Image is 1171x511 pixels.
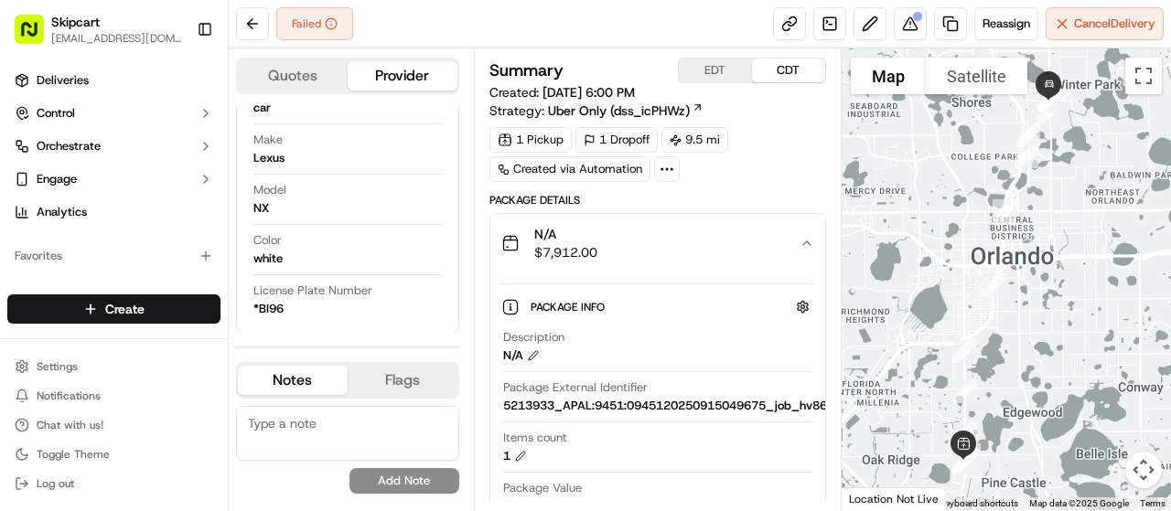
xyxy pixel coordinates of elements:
span: Package External Identifier [503,379,648,396]
span: $7,912.00 [534,243,597,261]
span: Notifications [37,389,101,403]
div: 13 [1007,137,1046,176]
button: Skipcart[EMAIL_ADDRESS][DOMAIN_NAME] [7,7,189,51]
button: Show street map [851,58,926,94]
span: Color [253,232,282,249]
span: Create [105,300,145,318]
a: 📗Knowledge Base [11,352,147,385]
button: Flags [348,366,457,395]
img: Google [846,486,907,510]
button: Notifications [7,383,220,409]
div: 8 [946,415,984,453]
div: Created via Automation [489,156,650,182]
span: Reassign [983,16,1030,32]
div: 1 [950,436,988,474]
span: Deliveries [37,72,89,89]
span: Map data ©2025 Google [1029,498,1129,508]
div: 18 [1030,81,1069,120]
button: Chat with us! [7,412,220,438]
div: We're available if you need us! [82,193,252,208]
a: 💻API Documentation [147,352,301,385]
button: N/A$7,912.00 [490,214,825,272]
span: Skipcart [51,13,100,31]
div: N/A [503,347,540,364]
img: 1736555255976-a54dd68f-1ca7-489b-9aae-adbdc363a1c4 [37,284,51,299]
span: Pylon [182,376,221,389]
button: Reassign [974,7,1038,40]
img: Nash [18,18,55,55]
button: CancelDelivery [1046,7,1164,40]
div: 10 [945,332,983,370]
span: Package Info [531,300,608,314]
div: 1 [503,448,527,464]
div: 💻 [155,361,169,376]
button: Control [7,99,220,128]
span: Make [253,132,283,148]
button: CDT [752,59,825,82]
button: EDT [679,59,752,82]
div: *BI96 [253,301,284,317]
span: [DATE] 6:00 PM [543,84,635,101]
div: Location Not Live [842,487,947,510]
span: Toggle Theme [37,447,110,462]
div: 1 Pickup [489,127,572,153]
div: 11 [974,266,1013,304]
div: 12 [985,192,1024,230]
span: Created: [489,83,635,101]
span: Uber Only (dss_icPHWz) [548,101,690,120]
div: 📗 [18,361,33,376]
div: Favorites [7,241,220,271]
span: Control [37,105,75,122]
button: Failed [276,7,353,40]
div: Strategy: [489,101,704,120]
div: Past conversations [18,238,123,252]
a: Uber Only (dss_icPHWz) [548,101,704,120]
button: Show satellite imagery [926,58,1027,94]
a: Powered byPylon [129,375,221,389]
span: Cancel Delivery [1074,16,1155,32]
span: • [152,283,158,298]
button: Engage [7,165,220,194]
div: Package Details [489,193,826,208]
div: 15 [1029,93,1068,132]
div: NX [253,200,269,217]
span: Engage [37,171,77,187]
button: Quotes [238,61,348,90]
img: 1736555255976-a54dd68f-1ca7-489b-9aae-adbdc363a1c4 [18,175,51,208]
span: Model [253,182,286,198]
input: Got a question? Start typing here... [48,118,329,137]
a: Deliveries [7,66,220,95]
button: Orchestrate [7,132,220,161]
div: 7 [946,442,984,481]
a: Terms (opens in new tab) [1140,498,1166,508]
span: Log out [37,476,74,491]
button: See all [284,234,333,256]
img: 9188753566659_6852d8bf1fb38e338040_72.png [38,175,71,208]
span: API Documentation [173,359,294,378]
span: Chat with us! [37,418,103,432]
a: Analytics [7,197,220,227]
button: Keyboard shortcuts [940,497,1018,510]
div: Lexus [253,150,285,166]
span: Analytics [37,204,87,220]
span: Knowledge Base [37,359,140,378]
span: Description [503,329,564,346]
p: Welcome 👋 [18,73,333,102]
button: Settings [7,354,220,379]
div: 5213933_APAL:9451:0945120250915049675_job_hv86vrybycnsWgox6bTyHY [503,398,951,414]
div: white [253,250,283,267]
span: Package Value [503,480,582,496]
div: 16 [1029,80,1068,119]
span: Items count [503,430,567,446]
div: car [253,100,271,116]
a: Open this area in Google Maps (opens a new window) [846,486,907,510]
div: 6 [945,442,983,480]
div: Start new chat [82,175,300,193]
button: Log out [7,471,220,496]
h3: Summary [489,62,564,79]
button: [EMAIL_ADDRESS][DOMAIN_NAME] [51,31,182,46]
div: 14 [1009,116,1047,154]
button: Map camera controls [1125,452,1162,488]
